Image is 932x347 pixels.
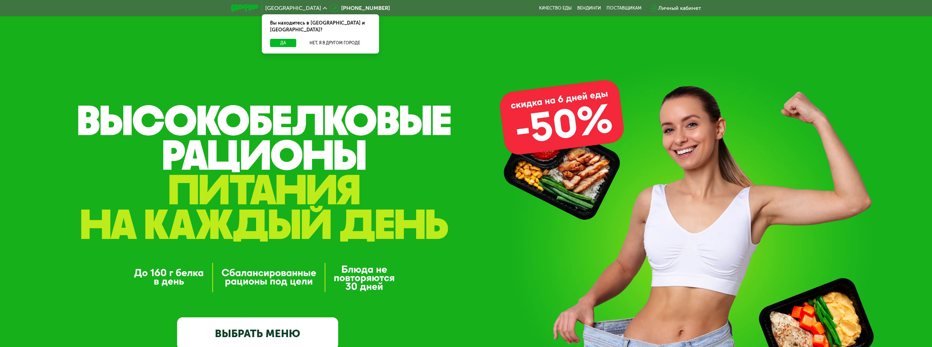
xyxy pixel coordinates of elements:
[658,4,701,12] div: Личный кабинет
[270,39,296,47] button: Да
[265,5,321,11] span: [GEOGRAPHIC_DATA]
[539,5,572,11] a: Качество еды
[330,4,390,12] a: [PHONE_NUMBER]
[606,5,642,11] div: поставщикам
[262,14,379,39] div: Вы находитесь в [GEOGRAPHIC_DATA] и [GEOGRAPHIC_DATA]?
[299,39,371,47] button: Нет, я в другом городе
[577,5,601,11] a: Вендинги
